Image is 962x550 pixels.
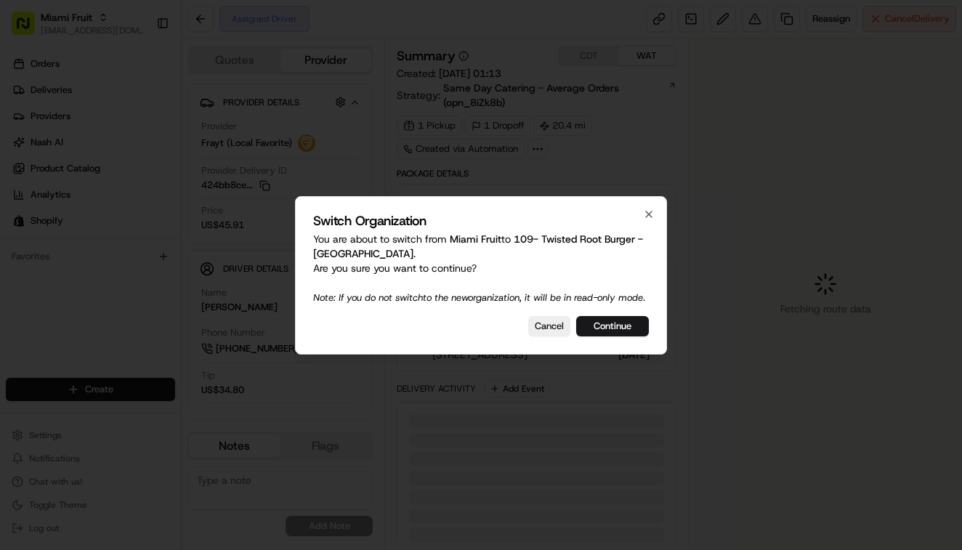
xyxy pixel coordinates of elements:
h2: Switch Organization [313,214,649,227]
p: You are about to switch from to . Are you sure you want to continue? [313,232,649,304]
button: Cancel [528,316,570,336]
span: Note: If you do not switch to the new organization, it will be in read-only mode. [313,291,645,304]
button: Continue [576,316,649,336]
span: Miami Fruit [450,232,501,246]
